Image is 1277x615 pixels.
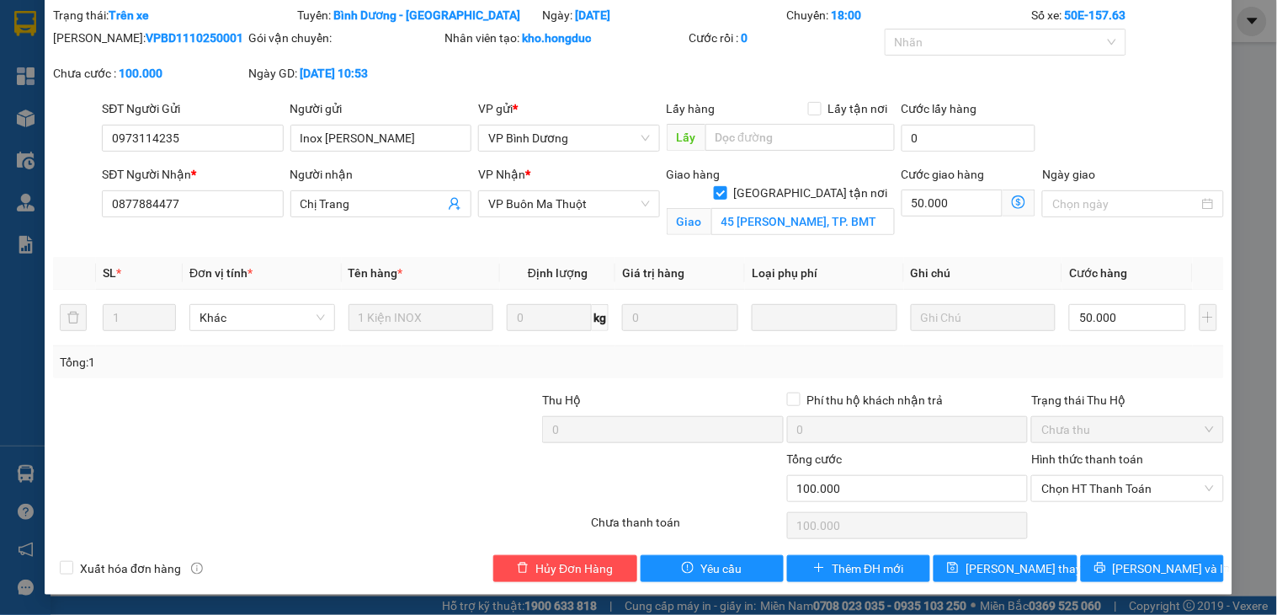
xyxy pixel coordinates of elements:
[444,29,686,47] div: Nhân viên tạo:
[488,126,649,151] span: VP Bình Dương
[1031,452,1143,466] label: Hình thức thanh toán
[813,562,825,575] span: plus
[832,8,862,22] b: 18:00
[119,67,162,80] b: 100.000
[700,559,742,578] span: Yêu cầu
[1031,391,1223,409] div: Trạng thái Thu Hộ
[742,31,748,45] b: 0
[966,559,1100,578] span: [PERSON_NAME] thay đổi
[902,102,977,115] label: Cước lấy hàng
[801,391,950,409] span: Phí thu hộ khách nhận trả
[53,64,245,83] div: Chưa cước :
[102,165,283,184] div: SĐT Người Nhận
[109,8,149,22] b: Trên xe
[727,184,895,202] span: [GEOGRAPHIC_DATA] tận nơi
[947,562,959,575] span: save
[904,257,1063,290] th: Ghi chú
[822,99,895,118] span: Lấy tận nơi
[911,304,1056,331] input: Ghi Chú
[290,165,471,184] div: Người nhận
[1030,6,1225,24] div: Số xe:
[902,190,1003,217] input: Cước giao hàng
[667,168,721,181] span: Giao hàng
[832,559,903,578] span: Thêm ĐH mới
[493,555,636,582] button: deleteHủy Đơn Hàng
[592,304,609,331] span: kg
[622,266,684,280] span: Giá trị hàng
[622,304,738,331] input: 0
[542,393,581,407] span: Thu Hộ
[535,559,613,578] span: Hủy Đơn Hàng
[689,29,881,47] div: Cước rồi :
[189,266,253,280] span: Đơn vị tính
[488,191,649,217] span: VP Buôn Ma Thuột
[53,29,245,47] div: [PERSON_NAME]:
[191,563,203,575] span: info-circle
[1200,304,1217,331] button: plus
[1081,555,1224,582] button: printer[PERSON_NAME] và In
[902,168,985,181] label: Cước giao hàng
[528,266,588,280] span: Định lượng
[787,452,843,466] span: Tổng cước
[1052,195,1198,213] input: Ngày giao
[73,559,188,578] span: Xuất hóa đơn hàng
[667,208,711,235] span: Giao
[522,31,591,45] b: kho.hongduc
[785,6,1030,24] div: Chuyến:
[1041,417,1213,442] span: Chưa thu
[290,99,471,118] div: Người gửi
[478,99,659,118] div: VP gửi
[1042,168,1095,181] label: Ngày giao
[1094,562,1106,575] span: printer
[1012,195,1025,209] span: dollar-circle
[711,208,895,235] input: Giao tận nơi
[448,197,461,211] span: user-add
[902,125,1036,152] input: Cước lấy hàng
[349,304,494,331] input: VD: Bàn, Ghế
[682,562,694,575] span: exclamation-circle
[200,305,325,330] span: Khác
[51,6,296,24] div: Trạng thái:
[296,6,541,24] div: Tuyến:
[103,266,116,280] span: SL
[1064,8,1125,22] b: 50E-157.63
[787,555,930,582] button: plusThêm ĐH mới
[667,124,705,151] span: Lấy
[60,304,87,331] button: delete
[517,562,529,575] span: delete
[641,555,784,582] button: exclamation-circleYêu cầu
[249,29,441,47] div: Gói vận chuyển:
[102,99,283,118] div: SĐT Người Gửi
[349,266,403,280] span: Tên hàng
[1113,559,1231,578] span: [PERSON_NAME] và In
[934,555,1077,582] button: save[PERSON_NAME] thay đổi
[1069,266,1127,280] span: Cước hàng
[301,67,369,80] b: [DATE] 10:53
[705,124,895,151] input: Dọc đường
[575,8,610,22] b: [DATE]
[146,31,243,45] b: VPBD1110250001
[249,64,441,83] div: Ngày GD:
[745,257,904,290] th: Loại phụ phí
[667,102,716,115] span: Lấy hàng
[478,168,525,181] span: VP Nhận
[589,513,785,543] div: Chưa thanh toán
[540,6,785,24] div: Ngày:
[1041,476,1213,501] span: Chọn HT Thanh Toán
[60,353,494,372] div: Tổng: 1
[334,8,521,22] b: Bình Dương - [GEOGRAPHIC_DATA]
